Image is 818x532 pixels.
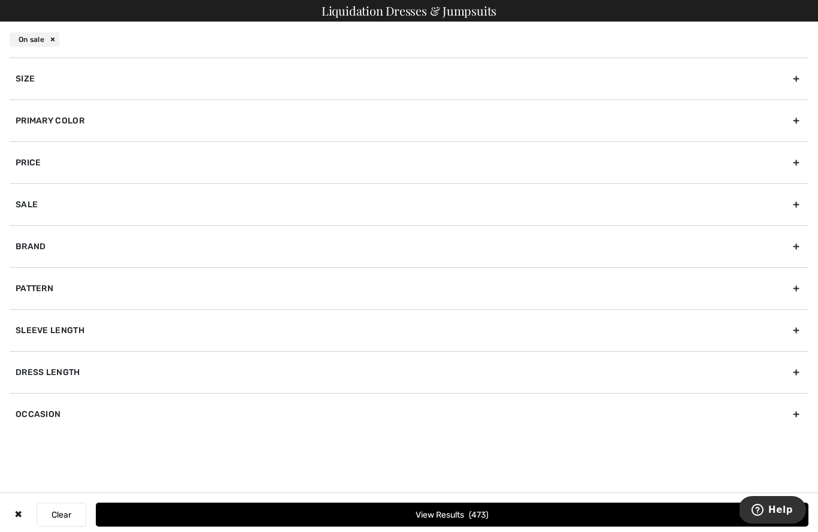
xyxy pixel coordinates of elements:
[10,225,808,267] div: Brand
[10,267,808,309] div: Pattern
[10,32,59,47] div: On sale
[10,393,808,435] div: Occasion
[10,99,808,141] div: Primary Color
[10,141,808,183] div: Price
[469,510,489,520] span: 473
[37,503,86,527] button: Clear
[10,183,808,225] div: Sale
[96,503,808,527] button: View Results473
[740,496,806,526] iframe: Opens a widget where you can find more information
[10,309,808,351] div: Sleeve length
[10,351,808,393] div: Dress Length
[10,58,808,99] div: Size
[10,503,27,527] div: ✖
